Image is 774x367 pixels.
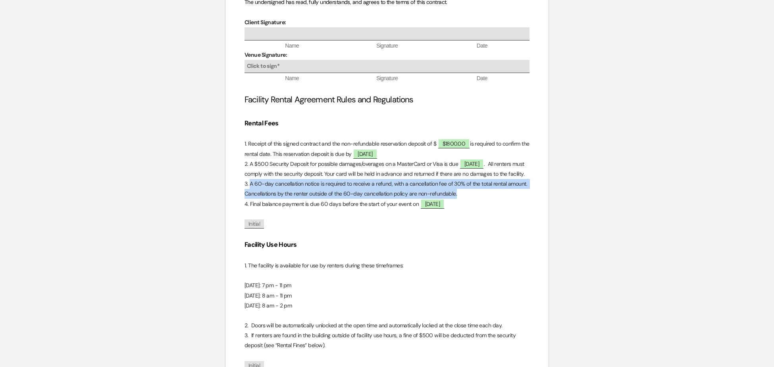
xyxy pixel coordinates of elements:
strong: Rental Fees [245,119,279,127]
span: Date [435,75,529,83]
span: Name [245,75,339,83]
span: Signature [339,42,434,50]
span: [DATE] [420,199,445,209]
span: Facility Rental Agreement Rules and Regulations [245,94,414,105]
p: 1. Receipt of this signed contract and the non-refundable reservation deposit of $ is required to... [245,139,529,159]
b: Click to sign* [247,62,279,69]
span: Initial [245,219,264,229]
strong: Venue Signature: [245,51,287,58]
span: [DATE] [353,149,377,159]
span: Signature [339,75,434,83]
span: $1800.00 [438,138,470,148]
span: Date [435,42,529,50]
p: 2. Doors will be automatically unlocked at the open time and automatically locked at the close ti... [245,321,529,330]
p: 3. A 60-day cancellation notice is required to receive a refund, with a cancellation fee of 30% o... [245,179,529,199]
span: Name [245,42,339,50]
p: [DATE]: 8 am - 2 pm [245,301,529,311]
p: 4. Final balance payment is due 60 days before the start of your event on [245,199,529,209]
strong: Client Signature: [245,19,286,26]
p: [DATE]: 8 am - 11 pm [245,291,529,301]
p: 3. If renters are found in the building outside of facility use hours, a fine of $500 will be ded... [245,330,529,350]
p: 1. The facility is available for use by renters during these timeframes: [245,261,529,271]
span: [DATE] [460,159,484,169]
p: [DATE]: 7 pm - 11 pm [245,281,529,290]
p: 2. A $500 Security Deposit for possible damages/overages on a MasterCard or Visa is due . All ren... [245,159,529,179]
strong: Facility Use Hours [245,240,297,249]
